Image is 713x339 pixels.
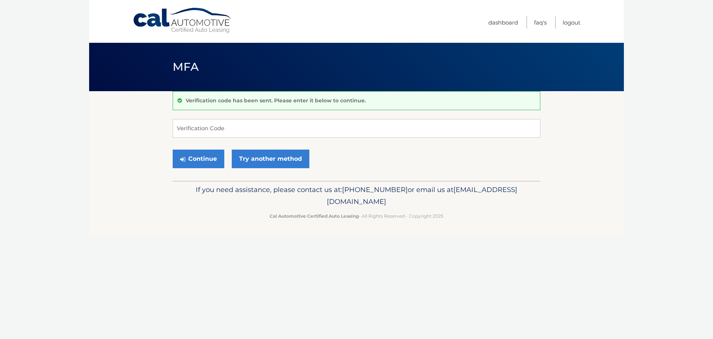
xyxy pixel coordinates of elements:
p: Verification code has been sent. Please enter it below to continue. [186,97,366,104]
input: Verification Code [173,119,540,138]
a: FAQ's [534,16,547,29]
a: Logout [563,16,580,29]
a: Dashboard [488,16,518,29]
span: [EMAIL_ADDRESS][DOMAIN_NAME] [327,185,517,206]
button: Continue [173,150,224,168]
p: - All Rights Reserved - Copyright 2025 [178,212,535,220]
span: [PHONE_NUMBER] [342,185,408,194]
a: Try another method [232,150,309,168]
p: If you need assistance, please contact us at: or email us at [178,184,535,208]
span: MFA [173,60,199,74]
a: Cal Automotive [133,7,233,34]
strong: Cal Automotive Certified Auto Leasing [270,213,359,219]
